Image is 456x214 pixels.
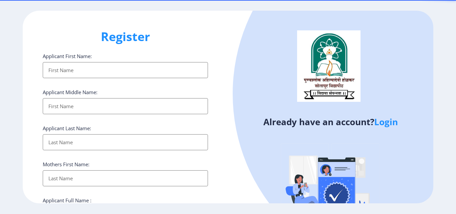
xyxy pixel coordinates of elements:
[43,197,91,210] label: Applicant Full Name : (As on marksheet)
[297,30,361,102] img: logo
[43,62,208,78] input: First Name
[374,116,398,128] a: Login
[43,89,97,95] label: Applicant Middle Name:
[43,53,92,59] label: Applicant First Name:
[43,170,208,186] input: Last Name
[43,161,89,168] label: Mothers First Name:
[43,134,208,150] input: Last Name
[43,125,91,132] label: Applicant Last Name:
[43,98,208,114] input: First Name
[233,117,428,127] h4: Already have an account?
[43,29,208,45] h1: Register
